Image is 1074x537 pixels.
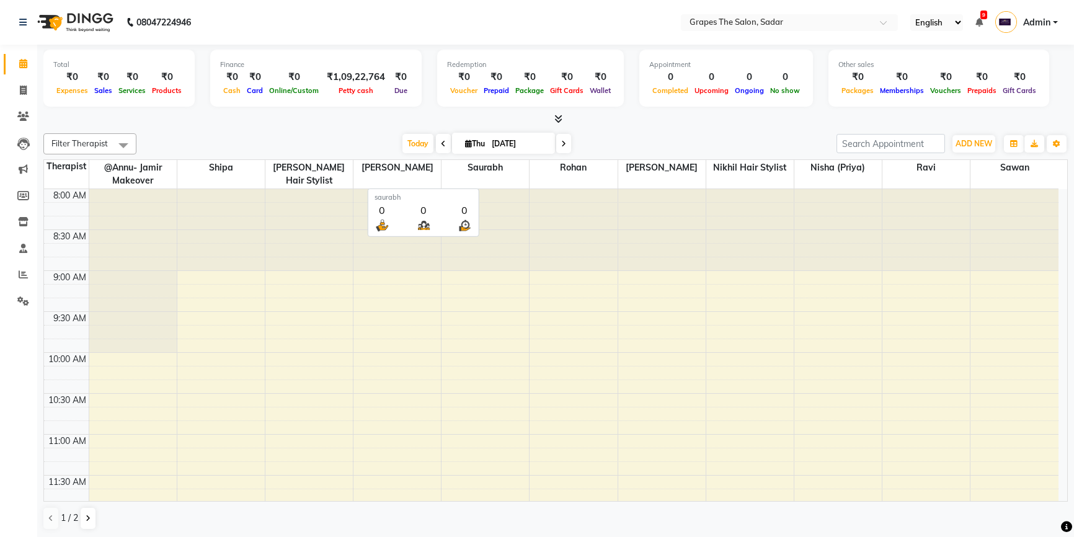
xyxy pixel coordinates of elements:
[877,70,927,84] div: ₹0
[587,86,614,95] span: Wallet
[980,11,987,19] span: 9
[837,134,945,153] input: Search Appointment
[481,86,512,95] span: Prepaid
[649,86,691,95] span: Completed
[447,86,481,95] span: Voucher
[136,5,191,40] b: 08047224946
[530,160,617,175] span: rohan
[375,217,390,233] img: serve.png
[61,512,78,525] span: 1 / 2
[691,70,732,84] div: 0
[732,70,767,84] div: 0
[51,312,89,325] div: 9:30 AM
[882,160,970,175] span: ravi
[375,202,390,217] div: 0
[53,70,91,84] div: ₹0
[335,86,376,95] span: Petty cash
[266,70,322,84] div: ₹0
[1000,86,1039,95] span: Gift Cards
[447,60,614,70] div: Redemption
[691,86,732,95] span: Upcoming
[91,86,115,95] span: Sales
[618,160,706,175] span: [PERSON_NAME]
[46,394,89,407] div: 10:30 AM
[1000,70,1039,84] div: ₹0
[391,86,411,95] span: Due
[927,70,964,84] div: ₹0
[244,70,266,84] div: ₹0
[177,160,265,175] span: shipa
[964,70,1000,84] div: ₹0
[952,135,995,153] button: ADD NEW
[481,70,512,84] div: ₹0
[457,202,473,217] div: 0
[964,86,1000,95] span: Prepaids
[547,70,587,84] div: ₹0
[975,17,983,28] a: 9
[220,86,244,95] span: Cash
[956,139,992,148] span: ADD NEW
[353,160,441,175] span: [PERSON_NAME]
[706,160,794,175] span: Nikhil Hair stylist
[149,86,185,95] span: Products
[115,86,149,95] span: Services
[415,202,431,217] div: 0
[415,217,431,233] img: queue.png
[390,70,412,84] div: ₹0
[547,86,587,95] span: Gift Cards
[877,86,927,95] span: Memberships
[838,60,1039,70] div: Other sales
[838,86,877,95] span: Packages
[44,160,89,173] div: Therapist
[46,353,89,366] div: 10:00 AM
[732,86,767,95] span: Ongoing
[51,138,108,148] span: Filter Therapist
[447,70,481,84] div: ₹0
[462,139,488,148] span: Thu
[265,160,353,189] span: [PERSON_NAME] hair stylist
[375,192,473,203] div: saurabh
[53,86,91,95] span: Expenses
[51,230,89,243] div: 8:30 AM
[488,135,550,153] input: 2025-09-04
[89,160,177,189] span: @Annu- jamir makeover
[995,11,1017,33] img: Admin
[838,70,877,84] div: ₹0
[442,160,529,175] span: saurabh
[266,86,322,95] span: Online/Custom
[794,160,882,175] span: nisha (priya)
[767,70,803,84] div: 0
[115,70,149,84] div: ₹0
[322,70,390,84] div: ₹1,09,22,764
[512,70,547,84] div: ₹0
[512,86,547,95] span: Package
[220,60,412,70] div: Finance
[970,160,1058,175] span: sawan
[767,86,803,95] span: No show
[91,70,115,84] div: ₹0
[51,189,89,202] div: 8:00 AM
[220,70,244,84] div: ₹0
[649,60,803,70] div: Appointment
[244,86,266,95] span: Card
[32,5,117,40] img: logo
[927,86,964,95] span: Vouchers
[46,435,89,448] div: 11:00 AM
[1023,16,1050,29] span: Admin
[649,70,691,84] div: 0
[457,217,473,233] img: wait_time.png
[46,476,89,489] div: 11:30 AM
[53,60,185,70] div: Total
[587,70,614,84] div: ₹0
[149,70,185,84] div: ₹0
[402,134,433,153] span: Today
[51,271,89,284] div: 9:00 AM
